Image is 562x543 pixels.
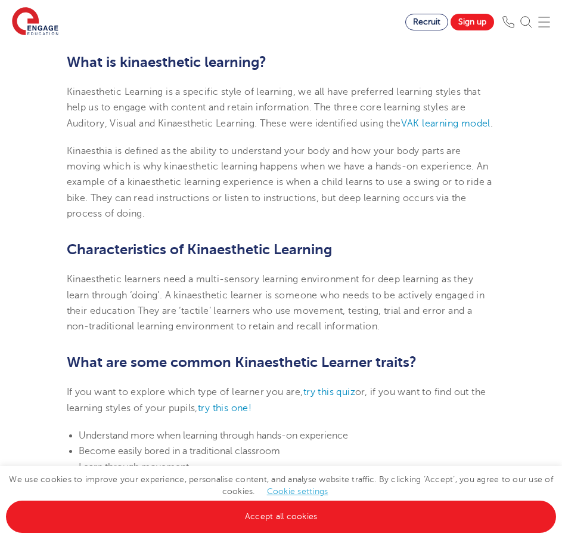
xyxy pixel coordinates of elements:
[260,118,400,129] span: These were identified using the
[198,403,251,414] a: try this one!
[67,274,485,332] span: Kinaesthetic learners need a multi-sensory learning environment for deep learning as they learn t...
[67,87,481,129] span: Kinaesthetic Learning is a specific style of learning, we all have preferred learning styles that...
[6,475,556,521] span: We use cookies to improve your experience, personalise content, and analyse website traffic. By c...
[267,487,328,496] a: Cookie settings
[79,462,189,473] span: Learn through movement
[538,16,550,28] img: Mobile Menu
[79,446,280,456] span: Become easily bored in a traditional classroom
[67,384,496,416] p: If you want to explore which type of learner you are, or, if you want to find out the learning st...
[451,14,494,30] a: Sign up
[12,7,58,37] img: Engage Education
[67,241,332,258] b: Characteristics of Kinaesthetic Learning
[67,354,417,371] span: What are some common Kinaesthetic Learner traits?
[520,16,532,28] img: Search
[6,501,556,533] a: Accept all cookies
[79,430,348,441] span: Understand more when learning through hands-on experience
[67,161,492,219] span: inaesthetic learning happens when we have a hands-on experience. An example of a kinaesthetic lea...
[303,387,355,397] a: try this quiz
[405,14,448,30] a: Recruit
[401,118,490,129] a: VAK learning model
[67,52,496,72] h2: What is kinaesthetic learning?
[490,118,493,129] span: .
[502,16,514,28] img: Phone
[67,146,461,172] span: Kinaesthia is defined as the ability to understand your body and how your body parts are moving w...
[413,17,440,26] span: Recruit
